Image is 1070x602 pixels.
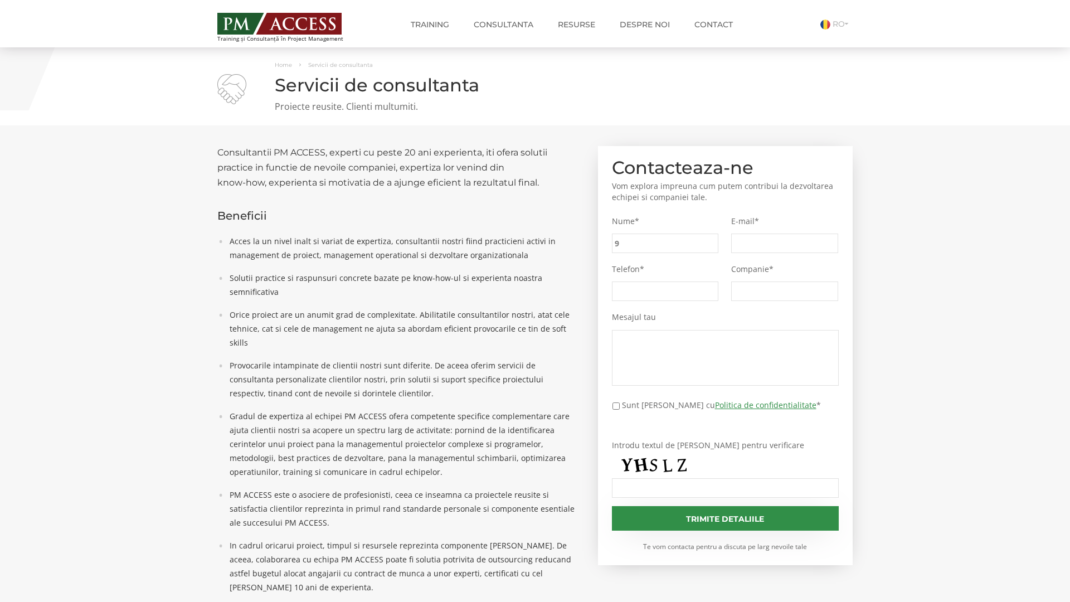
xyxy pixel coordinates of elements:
[549,13,604,36] a: Resurse
[612,312,839,322] label: Mesajul tau
[612,506,839,531] input: Trimite detaliile
[612,440,839,450] label: Introdu textul de [PERSON_NAME] pentru verificare
[731,264,838,274] label: Companie
[217,75,853,95] h1: Servicii de consultanta
[217,145,581,190] h2: Consultantii PM ACCESS, experti cu peste 20 ani experienta, iti ofera solutii practice in functie...
[224,488,581,530] li: PM ACCESS este o asociere de profesionisti, ceea ce inseamna ca proiectele reusite si satisfactia...
[275,61,292,69] a: Home
[217,13,342,35] img: PM ACCESS - Echipa traineri si consultanti certificati PMP: Narciss Popescu, Mihai Olaru, Monica ...
[224,409,581,479] li: Gradul de expertiza al echipei PM ACCESS ofera competente specifice complementare care ajuta clie...
[715,400,816,410] a: Politica de confidentialitate
[465,13,542,36] a: Consultanta
[686,13,741,36] a: Contact
[612,264,719,274] label: Telefon
[217,210,581,222] h3: Beneficii
[622,399,821,411] label: Sunt [PERSON_NAME] cu *
[820,19,853,29] a: RO
[217,74,246,104] img: Servicii de consultanta
[224,358,581,400] li: Provocarile intampinate de clientii nostri sunt diferite. De aceea oferim servicii de consultanta...
[402,13,458,36] a: Training
[611,13,678,36] a: Despre noi
[217,36,364,42] span: Training și Consultanță în Project Management
[308,61,373,69] span: Servicii de consultanta
[731,216,838,226] label: E-mail
[224,234,581,262] li: Acces la un nivel inalt si variat de expertiza, consultantii nostri fiind practicieni activi in m...
[612,542,839,551] small: Te vom contacta pentru a discuta pe larg nevoile tale
[224,271,581,299] li: Solutii practice si raspunsuri concrete bazate pe know-how-ul si experienta noastra semnificativa
[612,181,839,203] p: Vom explora impreuna cum putem contribui la dezvoltarea echipei si companiei tale.
[612,216,719,226] label: Nume
[820,20,830,30] img: Romana
[224,538,581,594] li: In cadrul oricarui proiect, timpul si resursele reprezinta componente [PERSON_NAME]. De aceea, co...
[612,160,839,175] h2: Contacteaza-ne
[217,100,853,113] p: Proiecte reusite. Clienti multumiti.
[224,308,581,349] li: Orice proiect are un anumit grad de complexitate. Abilitatile consultantilor nostri, atat cele te...
[217,9,364,42] a: Training și Consultanță în Project Management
